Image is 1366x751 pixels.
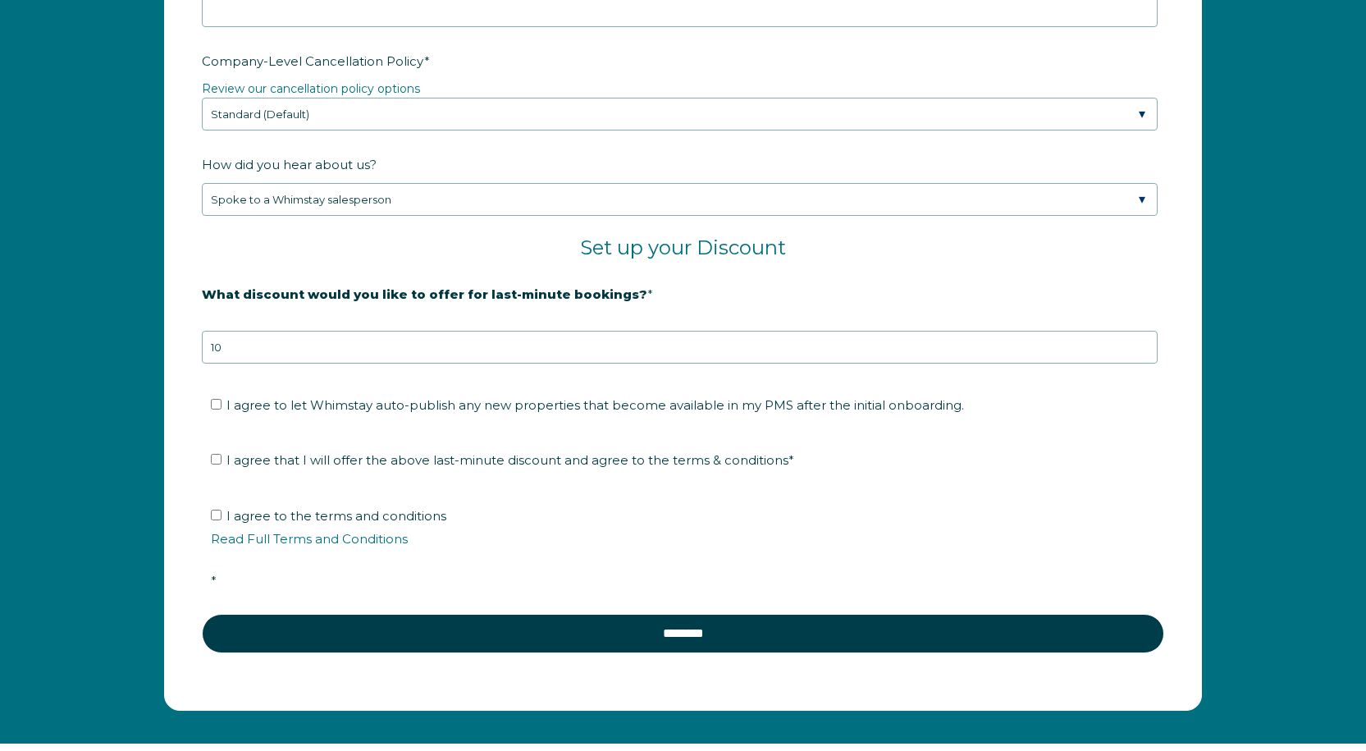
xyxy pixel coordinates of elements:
span: How did you hear about us? [202,152,377,177]
strong: 20% is recommended, minimum of 10% [202,314,459,329]
span: I agree that I will offer the above last-minute discount and agree to the terms & conditions [226,452,794,468]
input: I agree to the terms and conditionsRead Full Terms and Conditions* [211,510,222,520]
a: Review our cancellation policy options [202,81,420,96]
span: I agree to the terms and conditions [211,508,1167,588]
span: Company-Level Cancellation Policy [202,48,424,74]
a: Read Full Terms and Conditions [211,531,408,547]
strong: What discount would you like to offer for last-minute bookings? [202,286,647,302]
input: I agree that I will offer the above last-minute discount and agree to the terms & conditions* [211,454,222,465]
input: I agree to let Whimstay auto-publish any new properties that become available in my PMS after the... [211,399,222,410]
span: Set up your Discount [580,236,786,259]
span: I agree to let Whimstay auto-publish any new properties that become available in my PMS after the... [226,397,964,413]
